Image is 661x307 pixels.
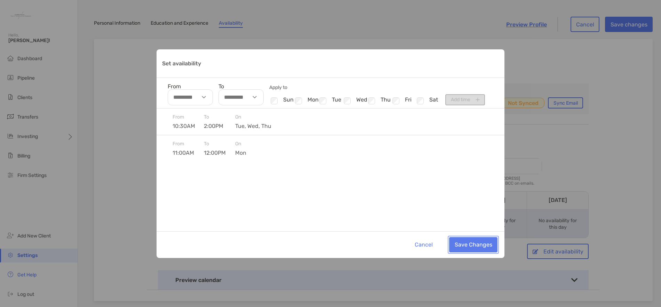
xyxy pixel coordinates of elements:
[235,123,271,129] span: tue, wed, thu
[235,150,266,156] span: mon
[235,114,271,129] div: On
[391,96,415,105] li: fri
[409,237,438,252] button: Cancel
[367,96,391,105] li: thu
[173,150,204,156] span: 11:00AM
[253,96,257,98] img: select-arrow
[162,59,201,68] p: Set availability
[204,141,235,156] div: To
[269,84,287,90] span: Apply to
[218,83,264,89] label: To
[269,96,294,105] li: sun
[449,237,497,252] button: Save Changes
[202,96,206,98] img: select-arrow
[168,83,213,89] label: From
[173,114,204,129] div: From
[173,141,204,156] div: From
[204,114,235,129] div: To
[294,96,318,105] li: mon
[342,96,367,105] li: wed
[318,96,342,105] li: tue
[204,123,235,129] span: 2:00PM
[204,150,235,156] span: 12:00PM
[173,123,204,129] span: 10:30AM
[157,49,504,258] div: Set availability
[415,96,440,105] li: sat
[235,141,266,156] div: On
